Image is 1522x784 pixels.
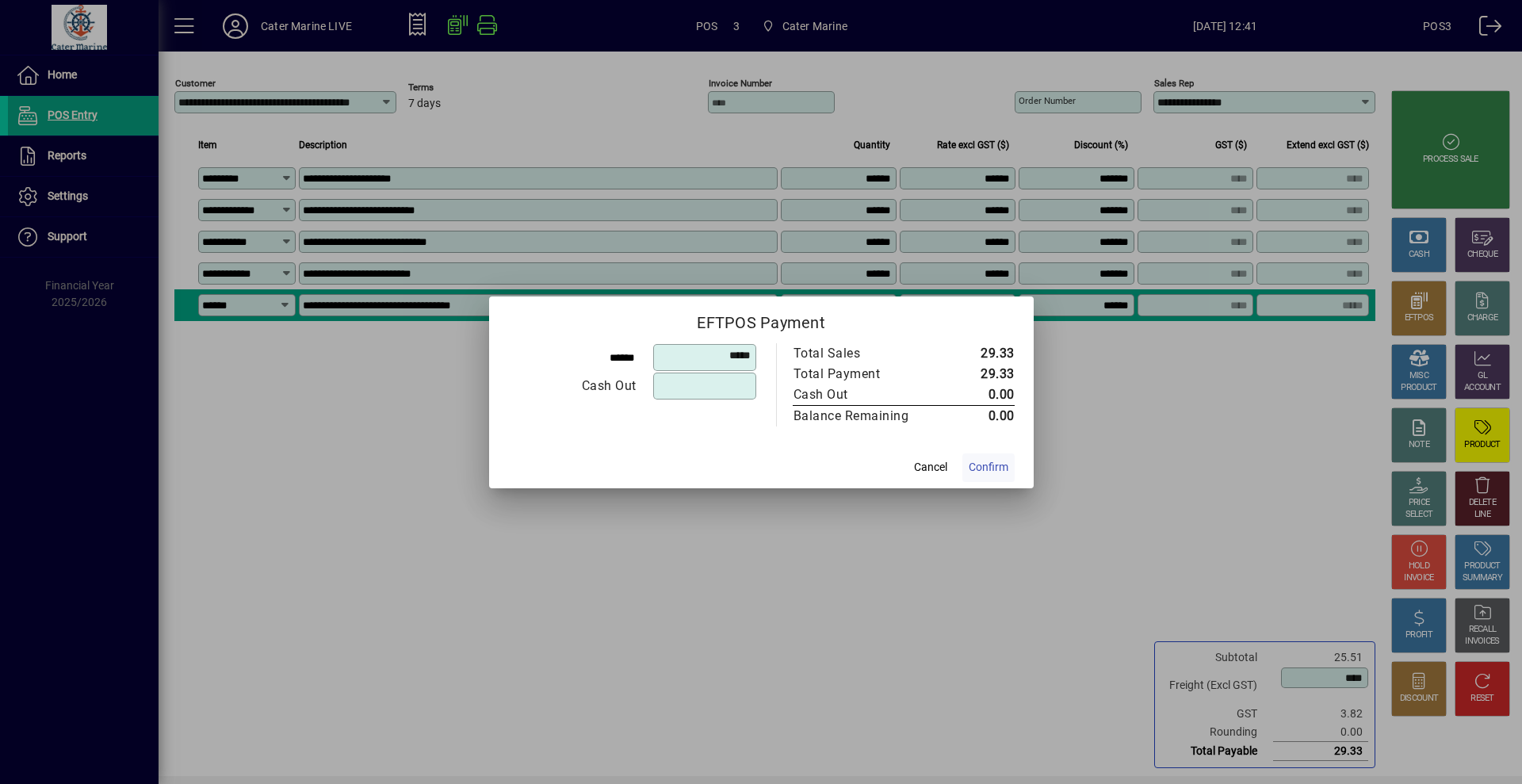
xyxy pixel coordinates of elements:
td: Total Payment [793,364,943,384]
button: Cancel [905,453,956,482]
div: Cash Out [794,385,927,404]
button: Confirm [962,453,1015,482]
td: 0.00 [943,384,1015,406]
td: 0.00 [943,405,1015,426]
span: Confirm [969,459,1008,476]
td: 29.33 [943,364,1015,384]
div: Cash Out [509,377,637,396]
h2: EFTPOS Payment [489,296,1034,342]
div: Balance Remaining [794,407,927,426]
span: Cancel [914,459,947,476]
td: 29.33 [943,343,1015,364]
td: Total Sales [793,343,943,364]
